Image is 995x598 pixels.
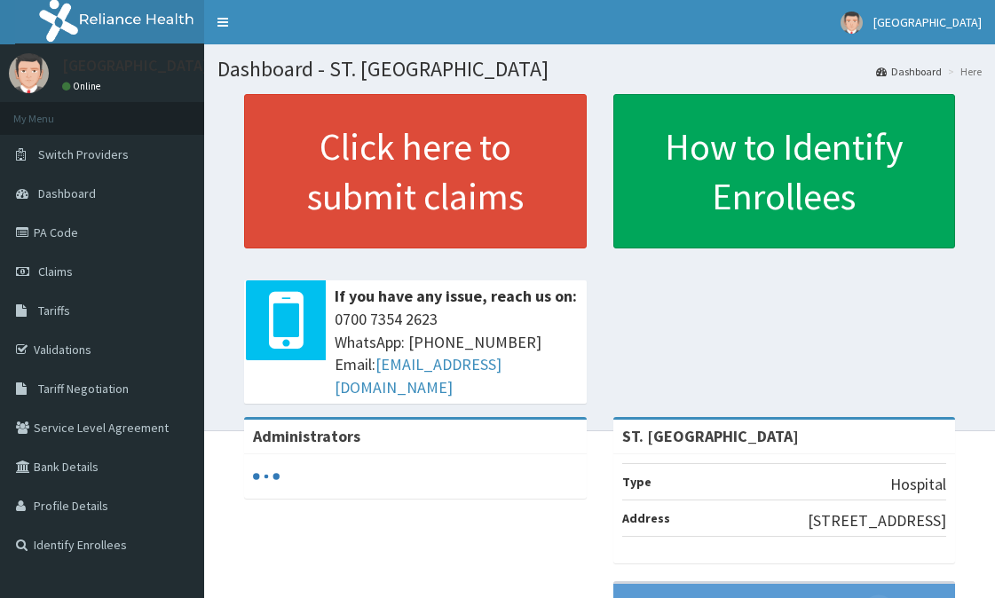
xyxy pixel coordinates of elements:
[253,426,360,446] b: Administrators
[876,64,942,79] a: Dashboard
[944,64,982,79] li: Here
[38,381,129,397] span: Tariff Negotiation
[38,185,96,201] span: Dashboard
[873,14,982,30] span: [GEOGRAPHIC_DATA]
[622,426,799,446] strong: ST. [GEOGRAPHIC_DATA]
[9,53,49,93] img: User Image
[38,264,73,279] span: Claims
[217,58,982,81] h1: Dashboard - ST. [GEOGRAPHIC_DATA]
[38,146,129,162] span: Switch Providers
[613,94,956,248] a: How to Identify Enrollees
[335,354,501,397] a: [EMAIL_ADDRESS][DOMAIN_NAME]
[253,463,280,490] svg: audio-loading
[62,58,209,74] p: [GEOGRAPHIC_DATA]
[890,473,946,496] p: Hospital
[622,510,670,526] b: Address
[62,80,105,92] a: Online
[244,94,587,248] a: Click here to submit claims
[335,308,578,399] span: 0700 7354 2623 WhatsApp: [PHONE_NUMBER] Email:
[38,303,70,319] span: Tariffs
[808,509,946,532] p: [STREET_ADDRESS]
[841,12,863,34] img: User Image
[335,286,577,306] b: If you have any issue, reach us on:
[622,474,651,490] b: Type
